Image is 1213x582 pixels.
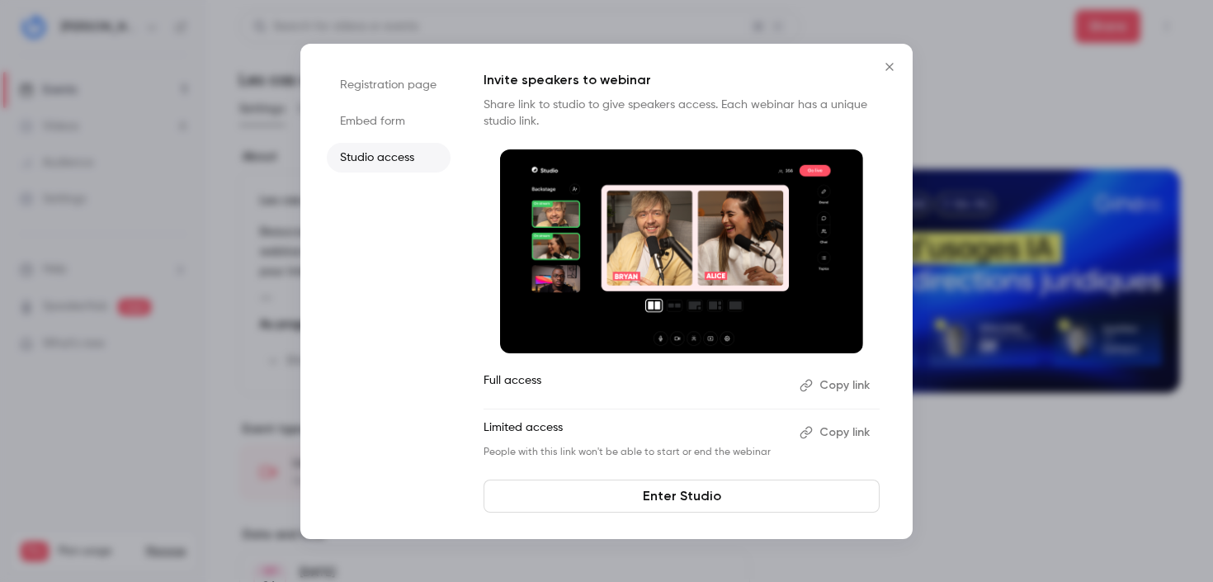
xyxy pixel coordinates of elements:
li: Registration page [327,70,451,100]
button: Copy link [793,372,880,399]
button: Copy link [793,419,880,446]
li: Embed form [327,106,451,136]
p: Invite speakers to webinar [484,70,880,90]
p: Limited access [484,419,786,446]
button: Close [873,50,906,83]
p: Full access [484,372,786,399]
p: People with this link won't be able to start or end the webinar [484,446,786,459]
li: Studio access [327,143,451,173]
p: Share link to studio to give speakers access. Each webinar has a unique studio link. [484,97,880,130]
img: Invite speakers to webinar [500,149,863,354]
a: Enter Studio [484,480,880,513]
